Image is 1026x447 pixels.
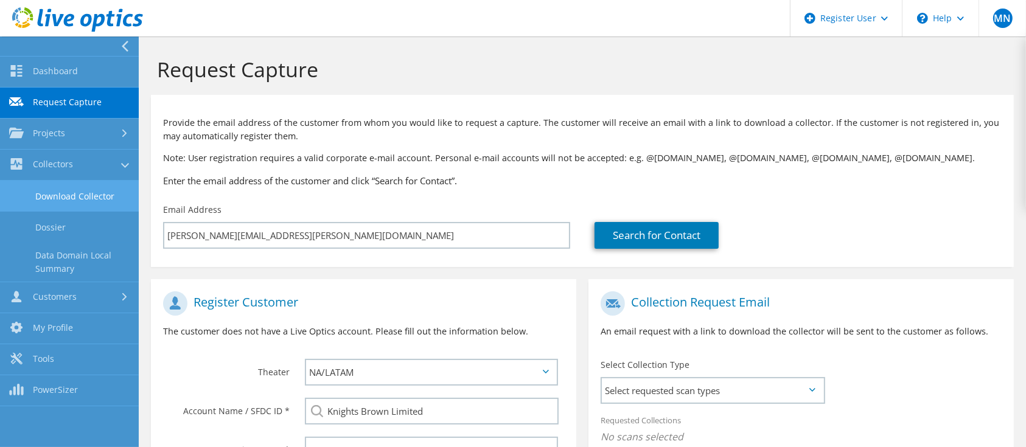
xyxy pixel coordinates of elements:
label: Account Name / SFDC ID * [163,398,290,417]
label: Theater [163,359,290,378]
p: Note: User registration requires a valid corporate e-mail account. Personal e-mail accounts will ... [163,151,1002,165]
span: Select requested scan types [602,378,823,403]
span: MN [993,9,1013,28]
p: Provide the email address of the customer from whom you would like to request a capture. The cust... [163,116,1002,143]
h1: Register Customer [163,291,558,316]
p: An email request with a link to download the collector will be sent to the customer as follows. [601,325,1002,338]
h1: Request Capture [157,57,1002,82]
h3: Enter the email address of the customer and click “Search for Contact”. [163,174,1002,187]
h1: Collection Request Email [601,291,996,316]
a: Search for Contact [595,222,719,249]
label: Email Address [163,204,222,216]
p: The customer does not have a Live Optics account. Please fill out the information below. [163,325,564,338]
span: No scans selected [601,430,1002,443]
svg: \n [917,13,928,24]
label: Select Collection Type [601,359,689,371]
